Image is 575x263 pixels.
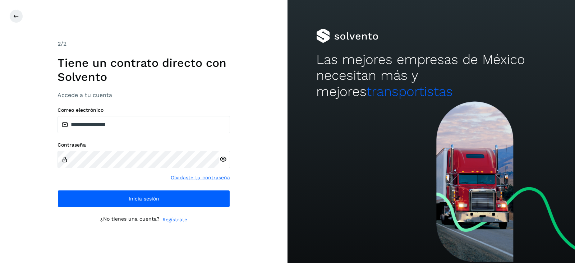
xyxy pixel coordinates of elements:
[57,56,230,84] h1: Tiene un contrato directo con Solvento
[57,40,61,47] span: 2
[129,196,159,201] span: Inicia sesión
[57,142,230,148] label: Contraseña
[100,216,160,223] p: ¿No tienes una cuenta?
[316,52,546,100] h2: Las mejores empresas de México necesitan más y mejores
[367,84,453,99] span: transportistas
[57,107,230,113] label: Correo electrónico
[57,40,230,48] div: /2
[171,174,230,181] a: Olvidaste tu contraseña
[57,92,230,98] h3: Accede a tu cuenta
[57,190,230,207] button: Inicia sesión
[162,216,187,223] a: Regístrate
